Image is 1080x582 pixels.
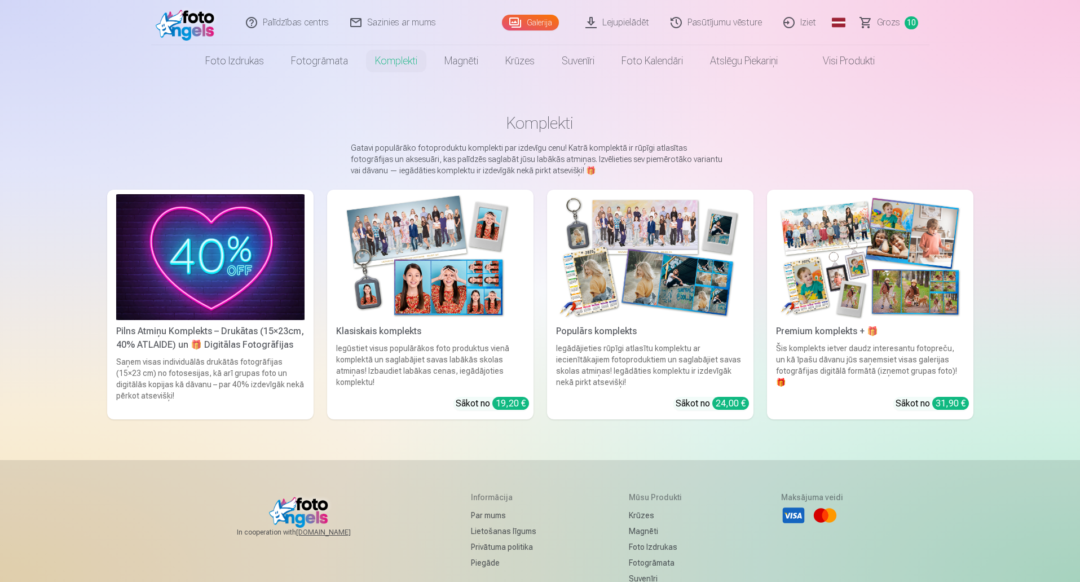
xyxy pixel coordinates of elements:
[791,45,888,77] a: Visi produkti
[116,194,305,320] img: Pilns Atmiņu Komplekts – Drukātas (15×23cm, 40% ATLAIDE) un 🎁 Digitālas Fotogrāfijas
[112,356,309,415] div: Saņem visas individuālās drukātās fotogrāfijas (15×23 cm) no fotosesijas, kā arī grupas foto un d...
[629,523,688,539] a: Magnēti
[492,397,529,410] div: 19,20 €
[192,45,277,77] a: Foto izdrukas
[107,190,314,419] a: Pilns Atmiņu Komplekts – Drukātas (15×23cm, 40% ATLAIDE) un 🎁 Digitālas Fotogrāfijas Pilns Atmiņu...
[362,45,431,77] a: Komplekti
[776,194,964,320] img: Premium komplekts + 🎁
[629,492,688,503] h5: Mūsu produkti
[781,503,806,528] li: Visa
[556,194,744,320] img: Populārs komplekts
[237,528,378,537] span: In cooperation with
[327,190,534,419] a: Klasiskais komplektsKlasiskais komplektsIegūstiet visus populārākos foto produktus vienā komplekt...
[772,325,969,338] div: Premium komplekts + 🎁
[813,503,837,528] li: Mastercard
[471,523,536,539] a: Lietošanas līgums
[772,343,969,388] div: Šis komplekts ietver daudz interesantu fotopreču, un kā īpašu dāvanu jūs saņemsiet visas galerija...
[712,397,749,410] div: 24,00 €
[296,528,378,537] a: [DOMAIN_NAME]
[336,194,524,320] img: Klasiskais komplekts
[552,325,749,338] div: Populārs komplekts
[905,16,918,29] span: 10
[471,492,536,503] h5: Informācija
[116,113,964,133] h1: Komplekti
[492,45,548,77] a: Krūzes
[781,492,843,503] h5: Maksājuma veidi
[471,555,536,571] a: Piegāde
[277,45,362,77] a: Fotogrāmata
[877,16,900,29] span: Grozs
[332,325,529,338] div: Klasiskais komplekts
[502,15,559,30] a: Galerija
[112,325,309,352] div: Pilns Atmiņu Komplekts – Drukātas (15×23cm, 40% ATLAIDE) un 🎁 Digitālas Fotogrāfijas
[156,5,221,41] img: /fa1
[629,555,688,571] a: Fotogrāmata
[548,45,608,77] a: Suvenīri
[456,397,529,410] div: Sākot no
[629,507,688,523] a: Krūzes
[471,539,536,555] a: Privātuma politika
[697,45,791,77] a: Atslēgu piekariņi
[471,507,536,523] a: Par mums
[676,397,749,410] div: Sākot no
[932,397,969,410] div: 31,90 €
[608,45,697,77] a: Foto kalendāri
[547,190,753,419] a: Populārs komplektsPopulārs komplektsIegādājieties rūpīgi atlasītu komplektu ar iecienītākajiem fo...
[629,539,688,555] a: Foto izdrukas
[332,343,529,388] div: Iegūstiet visus populārākos foto produktus vienā komplektā un saglabājiet savas labākās skolas at...
[431,45,492,77] a: Magnēti
[767,190,973,419] a: Premium komplekts + 🎁 Premium komplekts + 🎁Šis komplekts ietver daudz interesantu fotopreču, un k...
[552,343,749,388] div: Iegādājieties rūpīgi atlasītu komplektu ar iecienītākajiem fotoproduktiem un saglabājiet savas sk...
[896,397,969,410] div: Sākot no
[351,142,730,176] p: Gatavi populārāko fotoproduktu komplekti par izdevīgu cenu! Katrā komplektā ir rūpīgi atlasītas f...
